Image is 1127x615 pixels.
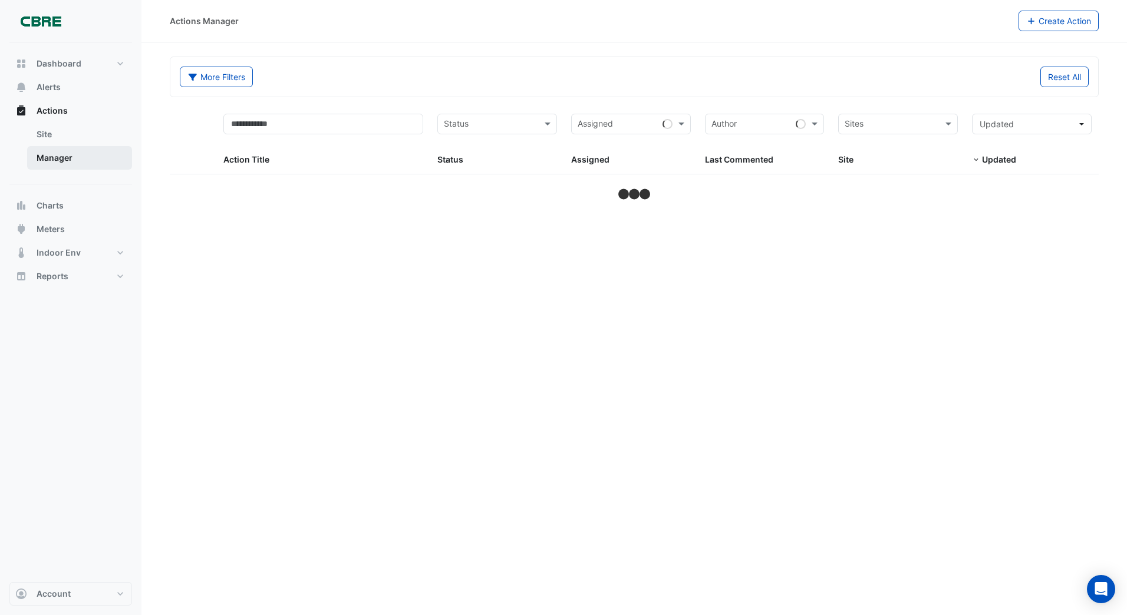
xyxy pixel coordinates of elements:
[15,200,27,211] app-icon: Charts
[9,194,132,217] button: Charts
[1087,575,1115,603] div: Open Intercom Messenger
[15,81,27,93] app-icon: Alerts
[9,217,132,241] button: Meters
[170,15,239,27] div: Actions Manager
[9,99,132,123] button: Actions
[437,154,463,164] span: Status
[972,114,1092,134] button: Updated
[982,154,1016,164] span: Updated
[27,146,132,170] a: Manager
[37,81,61,93] span: Alerts
[37,270,68,282] span: Reports
[571,154,609,164] span: Assigned
[9,75,132,99] button: Alerts
[1019,11,1099,31] button: Create Action
[705,154,773,164] span: Last Commented
[9,241,132,264] button: Indoor Env
[9,264,132,288] button: Reports
[15,105,27,117] app-icon: Actions
[37,58,81,70] span: Dashboard
[37,247,81,259] span: Indoor Env
[15,58,27,70] app-icon: Dashboard
[1040,67,1089,87] button: Reset All
[37,223,65,235] span: Meters
[9,582,132,606] button: Account
[15,223,27,235] app-icon: Meters
[9,52,132,75] button: Dashboard
[37,200,64,211] span: Charts
[9,123,132,174] div: Actions
[14,9,67,33] img: Company Logo
[180,67,253,87] button: More Filters
[980,119,1014,129] span: Updated
[37,105,68,117] span: Actions
[838,154,854,164] span: Site
[15,247,27,259] app-icon: Indoor Env
[27,123,132,146] a: Site
[37,588,71,600] span: Account
[223,154,269,164] span: Action Title
[15,270,27,282] app-icon: Reports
